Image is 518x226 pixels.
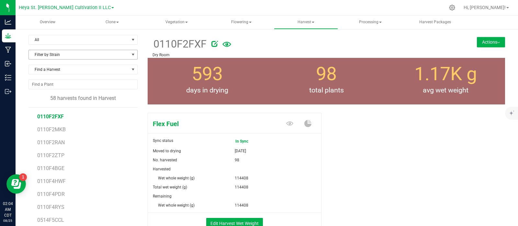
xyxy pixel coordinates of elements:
[37,152,64,158] span: 0110F2ZTP
[31,19,64,25] span: Overview
[210,16,273,29] span: Flowering
[5,74,11,81] inline-svg: Inventory
[448,5,456,11] div: Manage settings
[464,5,506,10] span: Hi, [PERSON_NAME]!
[29,65,129,74] span: Find a Harvest
[148,85,267,95] span: days in drying
[80,16,144,29] a: Clone
[5,88,11,95] inline-svg: Outbound
[5,47,11,53] inline-svg: Manufacturing
[129,35,137,44] span: select
[316,63,337,85] span: 98
[153,149,181,153] span: Moved to drying
[152,36,207,52] span: 0110F2FXF
[37,191,65,197] span: 0110F4PDR
[5,60,11,67] inline-svg: Inbound
[145,16,209,29] a: Vegetation
[152,52,441,58] p: Dry Room
[37,217,64,223] span: 0514F5CCL
[5,33,11,39] inline-svg: Grow
[29,80,137,89] input: NO DATA FOUND
[235,136,262,146] span: In Sync
[235,146,246,156] span: [DATE]
[148,119,263,129] span: Flex Fuel
[235,156,239,165] span: 98
[37,165,64,171] span: 0110F4BGE
[272,58,381,104] group-info-box: Total number of plants
[153,167,171,171] span: Harvested
[3,218,13,223] p: 08/25
[274,16,338,29] a: Harvest
[192,63,223,85] span: 593
[235,174,248,183] span: 114408
[414,63,477,85] span: 1.17K g
[81,16,144,29] span: Clone
[158,203,195,208] span: Wet whole weight (g)
[391,58,500,104] group-info-box: Average wet flower weight
[267,85,386,95] span: total plants
[235,183,248,192] span: 114408
[386,85,505,95] span: avg wet weight
[403,16,467,29] a: Harvest Packages
[3,201,13,218] p: 02:04 AM CDT
[153,158,177,162] span: No. harvested
[37,204,64,210] span: 0110F4RYS
[158,176,195,180] span: Wet whole weight (g)
[152,58,262,104] group-info-box: Days in drying
[153,138,173,143] span: Sync status
[29,50,129,59] span: Filter by Strain
[235,201,248,210] span: 114408
[28,94,138,102] div: 58 harvests found in Harvest
[153,185,187,189] span: Total wet weight (g)
[153,194,172,199] span: Remaining
[6,174,26,194] iframe: Resource center
[19,173,27,181] iframe: Resource center unread badge
[339,16,403,29] a: Processing
[235,137,261,146] span: In Sync
[411,19,460,25] span: Harvest Packages
[477,37,505,47] button: Actions
[19,5,111,10] span: Heya St. [PERSON_NAME] Cultivation II LLC
[37,178,66,184] span: 0110F4HWF
[37,139,65,145] span: 0110F2RAN
[16,16,80,29] a: Overview
[5,19,11,25] inline-svg: Analytics
[209,16,274,29] a: Flowering
[37,126,66,133] span: 0110F2MKB
[37,113,64,120] span: 0110F2FXF
[29,35,129,44] span: All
